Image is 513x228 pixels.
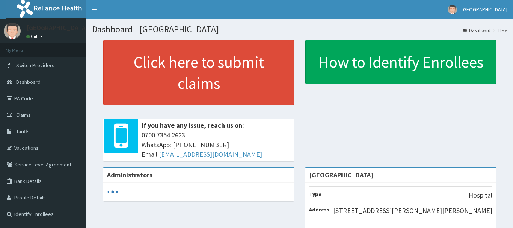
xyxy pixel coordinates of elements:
[142,130,290,159] span: 0700 7354 2623 WhatsApp: [PHONE_NUMBER] Email:
[491,27,507,33] li: Here
[4,23,21,39] img: User Image
[92,24,507,34] h1: Dashboard - [GEOGRAPHIC_DATA]
[333,206,492,216] p: [STREET_ADDRESS][PERSON_NAME][PERSON_NAME]
[107,171,152,179] b: Administrators
[26,24,88,31] p: [GEOGRAPHIC_DATA]
[463,27,490,33] a: Dashboard
[309,171,373,179] strong: [GEOGRAPHIC_DATA]
[159,150,262,159] a: [EMAIL_ADDRESS][DOMAIN_NAME]
[305,40,496,84] a: How to Identify Enrollees
[16,128,30,135] span: Tariffs
[26,34,44,39] a: Online
[448,5,457,14] img: User Image
[462,6,507,13] span: [GEOGRAPHIC_DATA]
[107,186,118,198] svg: audio-loading
[309,206,329,213] b: Address
[103,40,294,105] a: Click here to submit claims
[16,112,31,118] span: Claims
[309,191,321,198] b: Type
[469,190,492,200] p: Hospital
[16,79,41,85] span: Dashboard
[142,121,244,130] b: If you have any issue, reach us on:
[16,62,54,69] span: Switch Providers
